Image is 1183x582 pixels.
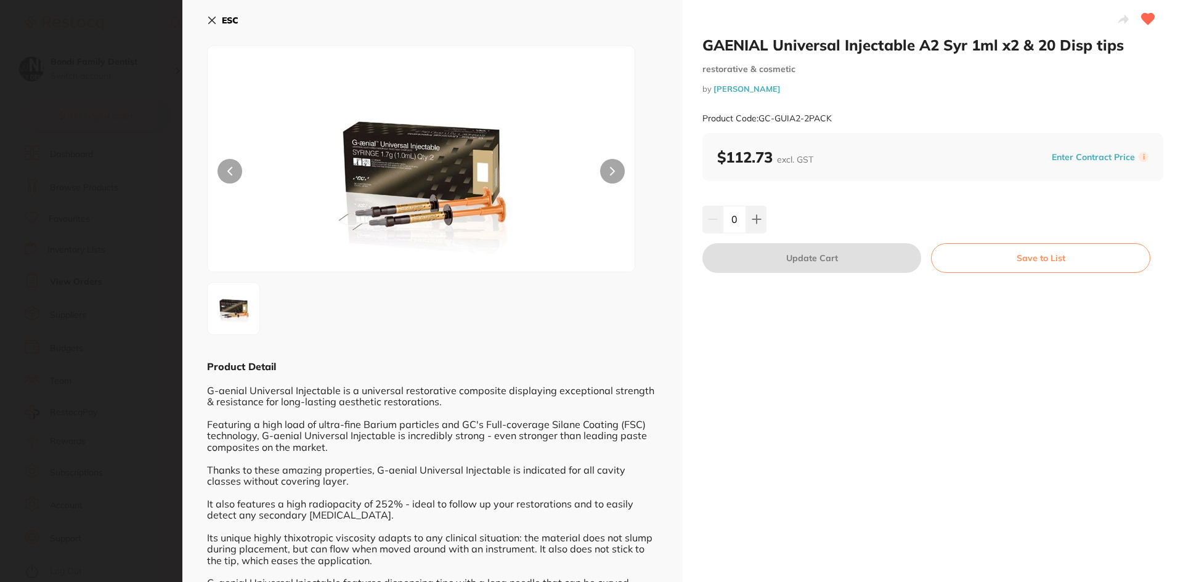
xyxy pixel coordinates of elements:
[211,286,256,331] img: LTJQQUNLLmpwZw
[931,243,1150,273] button: Save to List
[702,84,1163,94] small: by
[777,154,813,165] span: excl. GST
[1139,152,1148,162] label: i
[222,15,238,26] b: ESC
[207,10,238,31] button: ESC
[207,360,276,373] b: Product Detail
[293,77,550,272] img: LTJQQUNLLmpwZw
[702,64,1163,75] small: restorative & cosmetic
[702,243,921,273] button: Update Cart
[717,148,813,166] b: $112.73
[702,113,832,124] small: Product Code: GC-GUIA2-2PACK
[702,36,1163,54] h2: GAENIAL Universal Injectable A2 Syr 1ml x2 & 20 Disp tips
[713,84,781,94] a: [PERSON_NAME]
[1048,152,1139,163] button: Enter Contract Price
